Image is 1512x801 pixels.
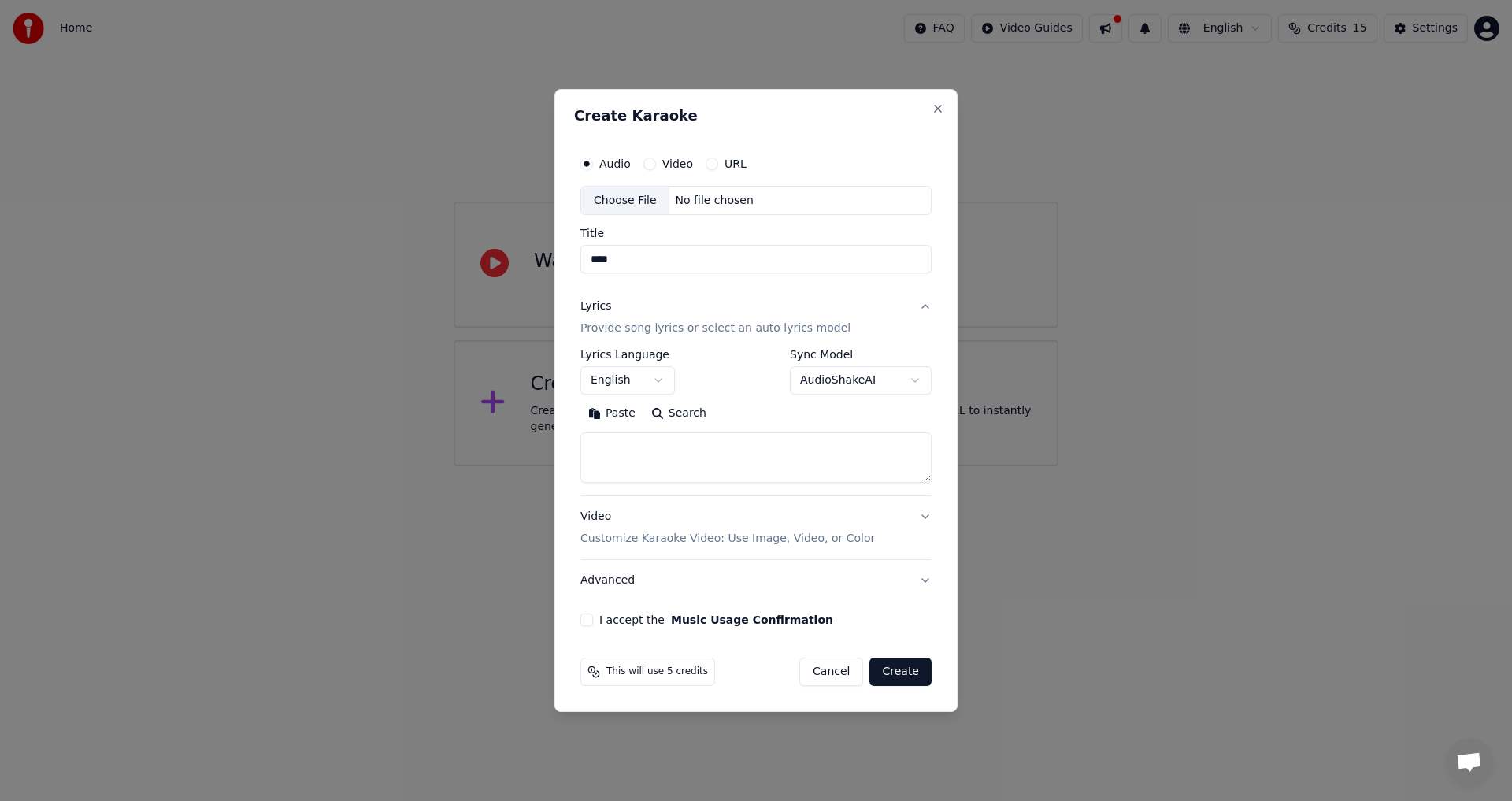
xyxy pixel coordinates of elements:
label: Sync Model [790,350,932,361]
button: Advanced [580,560,932,601]
label: Lyrics Language [580,350,675,361]
button: Cancel [799,658,863,686]
h2: Create Karaoke [574,109,938,123]
label: I accept the [599,614,833,625]
button: VideoCustomize Karaoke Video: Use Image, Video, or Color [580,497,932,560]
div: Choose File [581,187,669,215]
p: Provide song lyrics or select an auto lyrics model [580,321,850,337]
button: I accept the [671,614,833,625]
p: Customize Karaoke Video: Use Image, Video, or Color [580,531,875,547]
span: This will use 5 credits [606,666,708,678]
button: Search [643,402,714,427]
label: Audio [599,158,631,169]
div: Video [580,510,875,547]
button: Create [869,658,932,686]
button: Paste [580,402,643,427]
div: No file chosen [669,193,760,209]
div: Lyrics [580,299,611,315]
button: LyricsProvide song lyrics or select an auto lyrics model [580,287,932,350]
label: URL [724,158,747,169]
label: Video [662,158,693,169]
div: LyricsProvide song lyrics or select an auto lyrics model [580,350,932,496]
label: Title [580,228,932,239]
